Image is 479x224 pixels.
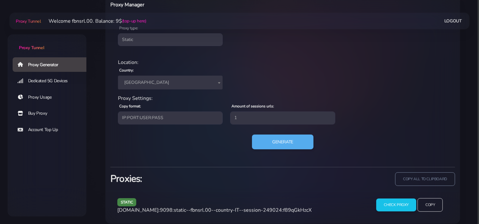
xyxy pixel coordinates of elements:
[376,198,416,211] input: Check Proxy
[114,59,451,66] div: Location:
[122,18,146,24] a: (top-up here)
[41,17,146,25] li: Welcome fbnsrl.00. Balance: 9$
[13,90,91,105] a: Proxy Usage
[117,207,312,214] span: [DOMAIN_NAME]:9098:static--fbnsrl.00--country-IT--session-249024:f89qGkHzcX
[117,198,137,206] span: static
[252,135,313,150] button: Generate
[15,16,41,26] a: Proxy Tunnel
[122,78,219,87] span: Italy
[114,95,451,102] div: Proxy Settings:
[13,123,91,137] a: Account Top Up
[231,103,274,109] label: Amount of sessions urls:
[118,76,223,89] span: Italy
[448,193,471,216] iframe: Webchat Widget
[395,172,455,186] input: copy all to clipboard
[13,106,91,121] a: Buy Proxy
[119,103,141,109] label: Copy format:
[8,34,86,51] a: Proxy Tunnel
[110,172,279,185] h3: Proxies:
[418,198,443,212] input: Copy
[110,1,308,9] h6: Proxy Manager
[119,67,134,73] label: Country:
[13,57,91,72] a: Proxy Generator
[13,74,91,88] a: Dedicated 5G Devices
[444,15,462,27] a: Logout
[16,18,41,24] span: Proxy Tunnel
[19,45,44,51] span: Proxy Tunnel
